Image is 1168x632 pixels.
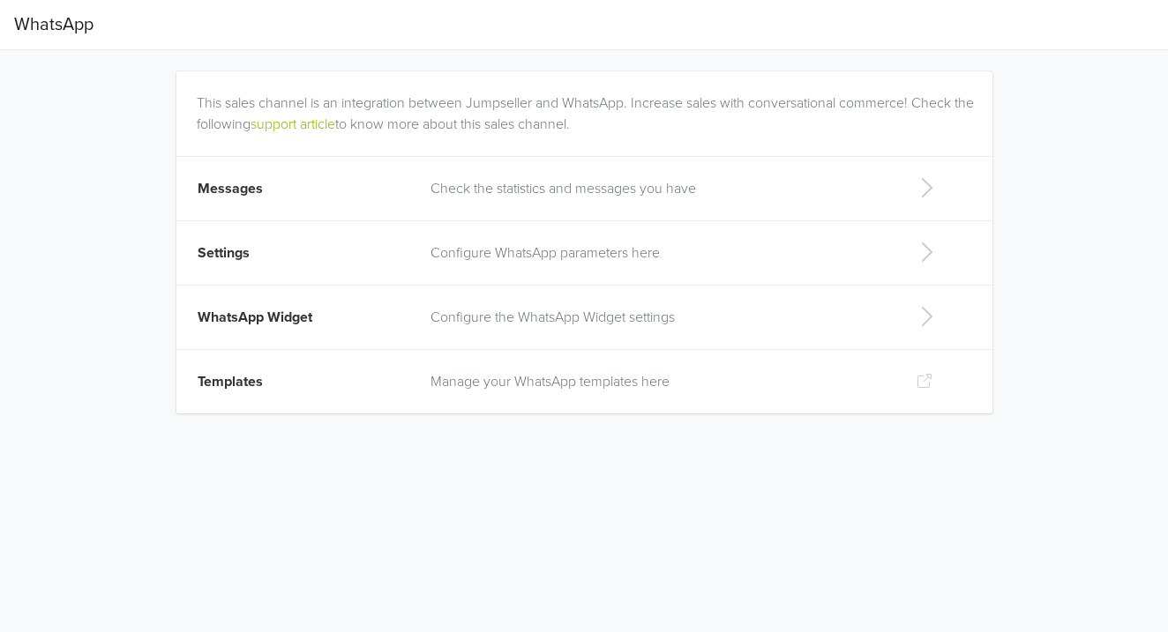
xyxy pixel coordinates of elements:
[198,309,312,326] span: WhatsApp Widget
[251,115,335,133] a: support article
[431,242,887,264] p: Configure WhatsApp parameters here
[431,307,887,328] p: Configure the WhatsApp Widget settings
[431,371,887,392] p: Manage your WhatsApp templates here
[198,373,263,390] span: Templates
[14,7,94,42] span: WhatsApp
[431,178,887,199] p: Check the statistics and messages you have
[335,115,570,133] a: to know more about this sales channel.
[198,180,263,197] span: Messages
[198,244,250,262] span: Settings
[197,71,979,135] div: This sales channel is an integration between Jumpseller and WhatsApp. Increase sales with convers...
